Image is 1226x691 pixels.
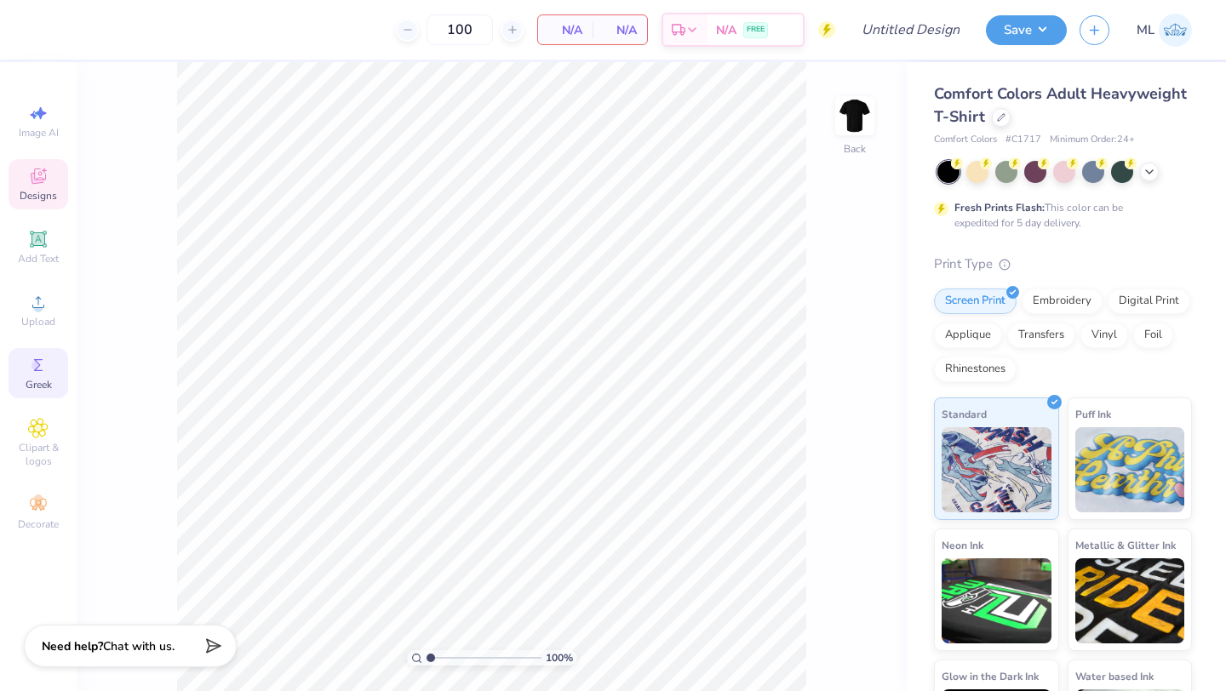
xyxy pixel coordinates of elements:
img: Standard [942,427,1051,512]
button: Save [986,15,1067,45]
img: Mills Long [1159,14,1192,47]
input: – – [427,14,493,45]
span: Water based Ink [1075,667,1154,685]
div: Transfers [1007,323,1075,348]
span: FREE [747,24,765,36]
img: Metallic & Glitter Ink [1075,558,1185,643]
div: Screen Print [934,288,1017,314]
div: Vinyl [1080,323,1128,348]
input: Untitled Design [848,13,973,47]
img: Back [838,99,872,133]
div: Applique [934,323,1002,348]
span: N/A [716,21,736,39]
span: # C1717 [1005,133,1041,147]
span: Chat with us. [103,638,175,654]
span: N/A [603,21,637,39]
img: Neon Ink [942,558,1051,643]
span: Neon Ink [942,536,983,554]
span: Greek [26,378,52,391]
span: Comfort Colors [934,133,997,147]
span: ML [1137,20,1154,40]
div: Back [844,141,866,157]
div: This color can be expedited for 5 day delivery. [954,200,1164,231]
span: Designs [20,189,57,203]
a: ML [1137,14,1192,47]
span: Upload [21,315,55,328]
strong: Fresh Prints Flash: [954,201,1045,214]
span: Add Text [18,252,59,266]
div: Rhinestones [934,357,1017,382]
strong: Need help? [42,638,103,654]
img: Puff Ink [1075,427,1185,512]
div: Foil [1133,323,1173,348]
div: Embroidery [1022,288,1103,314]
span: Glow in the Dark Ink [942,667,1039,685]
span: Clipart & logos [9,441,68,468]
span: Minimum Order: 24 + [1050,133,1135,147]
span: N/A [548,21,582,39]
span: Image AI [19,126,59,140]
div: Digital Print [1108,288,1190,314]
span: Decorate [18,517,59,531]
span: Metallic & Glitter Ink [1075,536,1176,554]
div: Print Type [934,254,1192,274]
span: Comfort Colors Adult Heavyweight T-Shirt [934,83,1187,127]
span: Puff Ink [1075,405,1111,423]
span: Standard [942,405,987,423]
span: 100 % [546,650,573,665]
